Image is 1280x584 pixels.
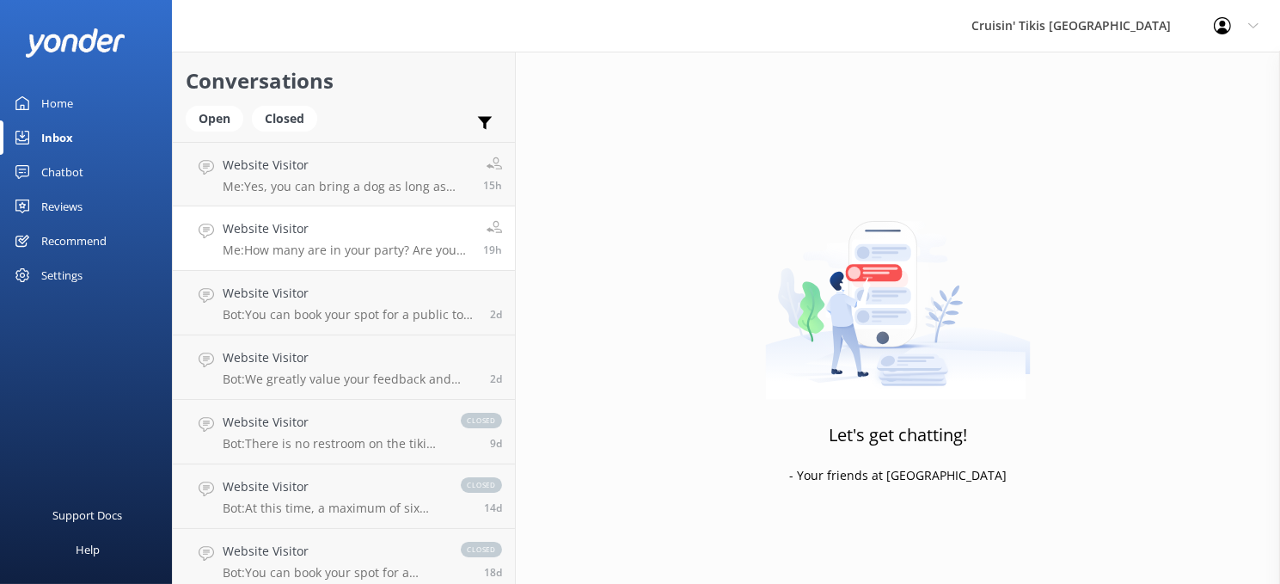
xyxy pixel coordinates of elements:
h4: Website Visitor [223,348,477,367]
p: Bot: You can book your spot for a public tour online at [URL][DOMAIN_NAME]. [223,565,444,581]
a: Website VisitorBot:We greatly value your feedback and encourage you to leave a review for us on G... [173,335,515,400]
span: 11:02am 16-Aug-2025 (UTC -05:00) America/Cancun [490,307,502,322]
p: Me: How many are in your party? Are you trying Public or Private? I just checked and it seemed th... [223,243,470,258]
div: Closed [252,106,317,132]
img: artwork of a man stealing a conversation from at giant smartphone [765,185,1031,400]
span: closed [461,542,502,557]
span: closed [461,413,502,428]
a: Website VisitorBot:You can book your spot for a public tour online at [URL][DOMAIN_NAME].2d [173,271,515,335]
h4: Website Visitor [223,156,470,175]
span: 11:35pm 04-Aug-2025 (UTC -05:00) America/Cancun [484,501,502,515]
p: Bot: At this time, a maximum of six guests can be accommodated on a private tour. [223,501,444,516]
span: 10:24am 09-Aug-2025 (UTC -05:00) America/Cancun [490,436,502,451]
a: Website VisitorMe:How many are in your party? Are you trying Public or Private? I just checked an... [173,206,515,271]
div: Support Docs [53,498,123,532]
div: Open [186,106,243,132]
div: Recommend [41,224,107,258]
span: 03:47pm 31-Jul-2025 (UTC -05:00) America/Cancun [484,565,502,580]
span: closed [461,477,502,493]
div: Help [76,532,100,567]
div: Home [41,86,73,120]
div: Chatbot [41,155,83,189]
h4: Website Visitor [223,413,444,432]
p: Bot: You can book your spot for a public tour online at [URL][DOMAIN_NAME]. [223,307,477,323]
a: Website VisitorMe:Yes, you can bring a dog as long as everyone is OK with it.15h [173,142,515,206]
span: 04:14pm 18-Aug-2025 (UTC -05:00) America/Cancun [483,178,502,193]
h4: Website Visitor [223,284,477,303]
p: Bot: We greatly value your feedback and encourage you to leave a review for us on Google at [URL]... [223,372,477,387]
span: 12:07pm 18-Aug-2025 (UTC -05:00) America/Cancun [483,243,502,257]
p: - Your friends at [GEOGRAPHIC_DATA] [789,466,1007,485]
h4: Website Visitor [223,477,444,496]
h4: Website Visitor [223,219,470,238]
img: yonder-white-logo.png [26,28,125,57]
a: Closed [252,108,326,127]
h3: Let's get chatting! [829,421,967,449]
div: Inbox [41,120,73,155]
div: Settings [41,258,83,292]
h4: Website Visitor [223,542,444,561]
p: Bot: There is no restroom on the tiki boat. However, restrooms are available before or after your... [223,436,444,452]
a: Website VisitorBot:At this time, a maximum of six guests can be accommodated on a private tour.cl... [173,464,515,529]
p: Me: Yes, you can bring a dog as long as everyone is OK with it. [223,179,470,194]
a: Open [186,108,252,127]
h2: Conversations [186,65,502,97]
a: Website VisitorBot:There is no restroom on the tiki boat. However, restrooms are available before... [173,400,515,464]
div: Reviews [41,189,83,224]
span: 07:44am 16-Aug-2025 (UTC -05:00) America/Cancun [490,372,502,386]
